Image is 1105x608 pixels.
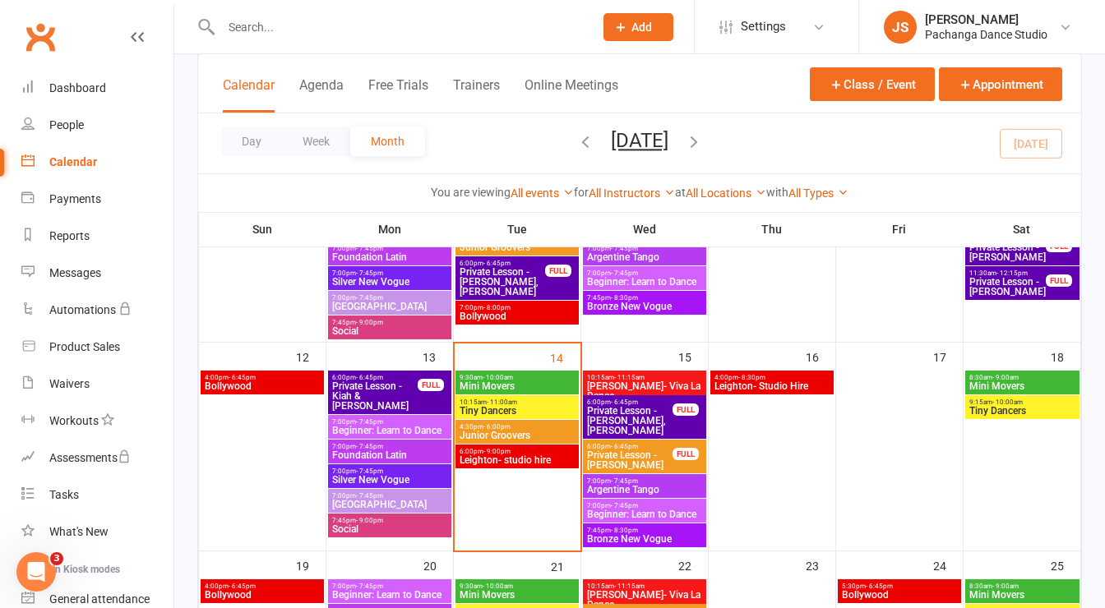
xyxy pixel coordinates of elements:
span: - 12:15pm [996,269,1028,277]
div: 23 [806,551,835,578]
span: - 9:00pm [356,319,383,326]
th: Mon [326,212,454,246]
div: 19 [296,551,326,578]
span: 11:30am [969,269,1047,277]
span: 7:00pm [331,269,448,277]
span: - 7:45pm [356,443,383,450]
span: - 7:45pm [356,492,383,500]
div: Product Sales [49,340,120,353]
span: - 7:45pm [356,418,383,426]
span: - 8:30pm [611,294,638,302]
span: - 9:00am [992,374,1019,381]
div: 25 [1051,551,1080,578]
span: - 7:45pm [356,294,383,302]
a: Messages [21,255,173,292]
span: Foundation Latin [331,252,448,262]
div: Dashboard [49,81,106,94]
div: Assessments [49,451,131,464]
button: Calendar [223,77,275,113]
span: 4:30pm [459,423,576,431]
th: Tue [454,212,581,246]
span: Beginner: Learn to Dance [586,509,703,519]
span: Mini Movers [969,381,1077,391]
span: - 6:45pm [483,260,511,267]
span: - 11:15am [614,583,645,590]
span: 6:00pm [331,374,418,381]
span: 7:45pm [331,517,448,524]
span: 7:00pm [331,583,448,590]
span: 6:00pm [459,448,576,455]
span: 10:15am [586,583,703,590]
a: Waivers [21,366,173,403]
span: Tiny Dancers [459,406,576,416]
div: FULL [545,265,571,277]
th: Fri [836,212,964,246]
div: 16 [806,343,835,370]
button: Class / Event [810,67,935,101]
button: Appointment [939,67,1062,101]
button: Agenda [299,77,344,113]
a: Tasks [21,477,173,514]
strong: with [766,186,788,199]
a: Dashboard [21,70,173,107]
div: 22 [678,551,708,578]
span: Junior Groovers [459,242,576,252]
span: Add [632,21,653,34]
input: Search... [216,16,582,39]
div: 17 [933,343,963,370]
div: 12 [296,343,326,370]
span: - 9:00pm [356,517,383,524]
span: - 8:00pm [483,304,511,311]
div: People [49,118,84,131]
span: Bronze New Vogue [586,302,703,311]
span: - 8:30pm [611,527,638,534]
span: - 6:45pm [611,443,638,450]
div: FULL [1046,274,1072,287]
span: 7:00pm [331,443,448,450]
span: Argentine Tango [586,485,703,495]
div: Automations [49,303,116,316]
span: 10:15am [459,398,576,406]
a: Calendar [21,144,173,181]
a: All Instructors [589,187,675,200]
th: Wed [581,212,709,246]
a: Product Sales [21,329,173,366]
span: Private Lesson - [PERSON_NAME] [969,242,1047,262]
span: Bollywood [204,590,321,600]
span: 8:30am [969,583,1077,590]
div: Messages [49,266,101,279]
a: All Locations [686,187,766,200]
span: [GEOGRAPHIC_DATA] [331,500,448,509]
span: Bollywood [841,590,958,600]
span: - 7:45pm [611,269,638,277]
button: [DATE] [611,129,668,152]
span: 6:00pm [459,260,546,267]
div: 13 [423,343,453,370]
div: FULL [673,403,699,416]
div: 14 [551,343,580,371]
span: - 7:45pm [356,269,383,277]
a: What's New [21,514,173,550]
span: 4:00pm [204,374,321,381]
span: - 9:00am [992,583,1019,590]
div: Calendar [49,155,97,168]
div: JS [884,11,917,44]
span: 9:30am [459,583,576,590]
div: Reports [49,229,90,242]
button: Day [221,127,282,156]
span: Argentine Tango [586,252,703,262]
span: 8:30am [969,374,1077,381]
div: Waivers [49,377,90,390]
strong: You are viewing [431,186,511,199]
span: - 7:45pm [356,583,383,590]
span: 7:00pm [586,269,703,277]
span: Private Lesson - Kiah & [PERSON_NAME] [331,381,418,411]
span: - 6:00pm [483,423,511,431]
span: 7:00pm [331,468,448,475]
span: Mini Movers [969,590,1077,600]
a: Automations [21,292,173,329]
span: Foundation Latin [331,450,448,460]
span: Beginner: Learn to Dance [331,426,448,435]
div: What's New [49,525,109,538]
span: 4:00pm [714,374,830,381]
